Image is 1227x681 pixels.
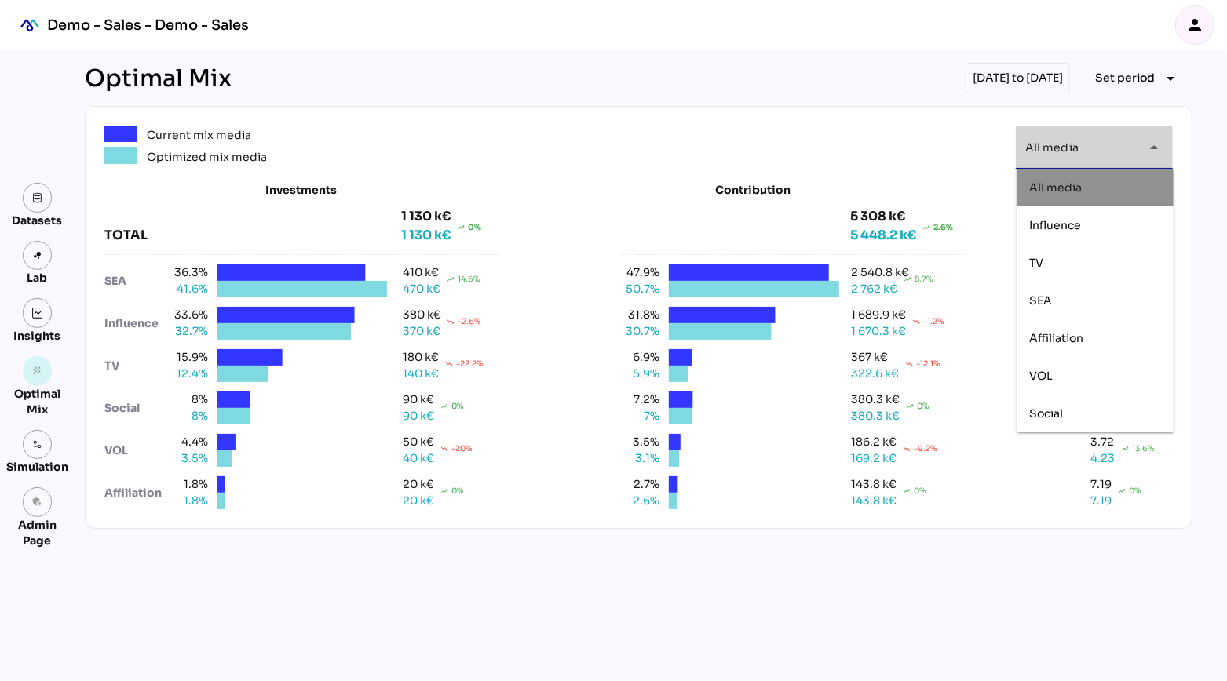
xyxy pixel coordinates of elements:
i: trending_up [904,487,911,495]
i: trending_up [440,487,448,495]
span: SEA [1029,293,1052,307]
div: 20 k€ [403,493,434,509]
div: Admin Page [6,517,68,548]
i: trending_down [447,318,455,326]
div: VOL [104,442,170,459]
i: admin_panel_settings [32,497,43,508]
div: 380.3 k€ [852,408,900,424]
div: 40 k€ [403,450,434,467]
i: trending_down [906,360,914,368]
div: 380.3 k€ [852,391,900,408]
span: 50.7% [622,281,659,297]
i: grain [32,366,43,377]
div: 380 k€ [403,307,441,323]
div: 0% [918,400,930,412]
span: Set period [1095,68,1155,87]
i: trending_up [447,275,455,283]
div: -1.2% [924,315,945,327]
div: Optimized mix media [147,147,267,166]
img: data.svg [32,192,43,203]
div: TOTAL [104,226,401,245]
div: 7.19 [1090,493,1112,509]
div: 1 130 k€ [401,207,451,226]
span: 3.5% [622,434,659,450]
span: 3.1% [622,450,659,467]
div: SEA [104,273,170,290]
span: 15.9% [170,349,208,366]
span: 3.5% [170,450,208,467]
div: TV [104,358,170,374]
i: person [1185,16,1204,35]
i: trending_up [457,224,465,231]
div: Current mix media [147,126,251,144]
span: 7.2% [622,391,659,408]
div: 1 689.9 k€ [852,307,907,323]
span: 36.3% [170,264,208,281]
div: 186.2 k€ [852,434,897,450]
span: Influence [1029,217,1081,231]
span: 8% [170,408,208,424]
i: trending_up [1118,487,1126,495]
div: 410 k€ [403,264,439,281]
div: 90 k€ [403,408,434,424]
div: 143.8 k€ [852,493,897,509]
div: 7.19 [1090,476,1112,493]
span: All media [1025,140,1079,155]
i: trending_up [922,224,930,231]
div: -20% [451,442,473,454]
div: Investments [104,182,498,198]
i: trending_down [440,445,448,453]
div: 0% [1129,485,1141,497]
i: trending_up [904,275,912,283]
i: trending_up [907,402,915,410]
div: Lab [20,270,55,286]
div: 0% [468,218,481,237]
div: -2.6% [458,315,481,327]
span: 30.7% [622,323,659,340]
div: 90 k€ [403,391,434,408]
div: 367 k€ [852,349,889,366]
div: 5 308 k€ [850,207,953,226]
span: 2.7% [622,476,659,493]
div: Optimal Mix [6,386,68,417]
span: Affiliation [1029,330,1083,344]
i: trending_down [445,360,453,368]
img: graph.svg [32,308,43,319]
div: 13.6% [1132,442,1155,454]
i: arrow_drop_down [1161,69,1180,88]
i: arrow_drop_down [1145,138,1163,157]
div: 14.6% [458,273,480,285]
i: trending_down [913,318,921,326]
div: 3.72 [1090,434,1114,450]
div: 8.7% [915,273,934,285]
i: trending_up [440,402,448,410]
span: 4.4% [170,434,208,450]
div: -12.1% [917,358,941,370]
span: TV [1029,255,1043,269]
div: 1 670.3 k€ [852,323,907,340]
div: Contribution [661,182,844,198]
span: 32.7% [170,323,208,340]
div: 2.6% [933,218,953,237]
span: All media [1029,180,1082,194]
div: 0% [451,485,464,497]
span: 8% [170,391,208,408]
div: mediaROI [13,8,47,42]
div: 370 k€ [403,323,440,340]
div: Social [104,400,170,417]
div: Simulation [6,459,68,475]
span: Social [1029,406,1063,420]
div: 140 k€ [403,366,439,382]
div: 5 448.2 k€ [850,226,953,245]
div: 50 k€ [403,434,434,450]
div: 0% [451,400,464,412]
i: trending_down [904,445,911,453]
div: 169.2 k€ [852,450,897,467]
div: 322.6 k€ [852,366,900,382]
div: 20 k€ [403,476,434,493]
button: Expand "Set period" [1083,64,1192,93]
div: Demo - Sales - Demo - Sales [47,16,249,35]
div: 4.23 [1090,450,1115,467]
div: Datasets [13,213,63,228]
